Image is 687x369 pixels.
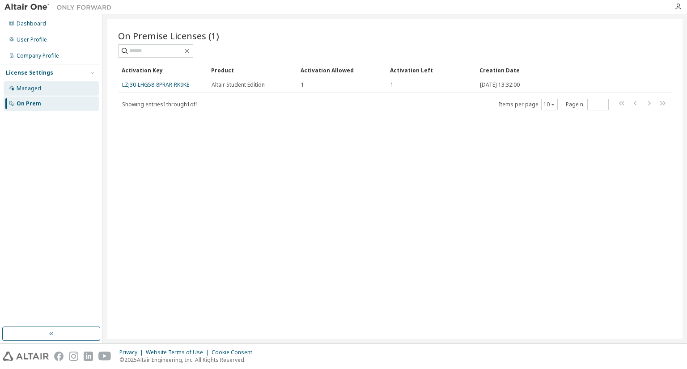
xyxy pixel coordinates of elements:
div: Creation Date [479,63,632,77]
img: altair_logo.svg [3,352,49,361]
img: linkedin.svg [84,352,93,361]
button: 10 [543,101,556,108]
div: Privacy [119,349,146,356]
div: Activation Allowed [301,63,383,77]
div: User Profile [17,36,47,43]
span: 1 [301,81,304,88]
a: LZJ30-LHG58-8PRAR-RK9KE [122,81,189,88]
div: On Prem [17,100,41,107]
img: youtube.svg [98,352,111,361]
span: Items per page [499,99,558,110]
span: Altair Student Edition [212,81,265,88]
div: Managed [17,85,41,92]
div: Website Terms of Use [146,349,212,356]
div: Company Profile [17,52,59,59]
div: Product [211,63,293,77]
img: instagram.svg [69,352,78,361]
div: Activation Key [122,63,204,77]
span: On Premise Licenses (1) [118,29,219,42]
span: Showing entries 1 through 1 of 1 [122,101,199,108]
div: License Settings [6,69,53,76]
p: © 2025 Altair Engineering, Inc. All Rights Reserved. [119,356,258,364]
span: [DATE] 13:32:00 [480,81,520,88]
span: 1 [390,81,394,88]
div: Cookie Consent [212,349,258,356]
span: Page n. [566,99,609,110]
div: Activation Left [390,63,472,77]
img: Altair One [4,3,116,12]
img: facebook.svg [54,352,64,361]
div: Dashboard [17,20,46,27]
